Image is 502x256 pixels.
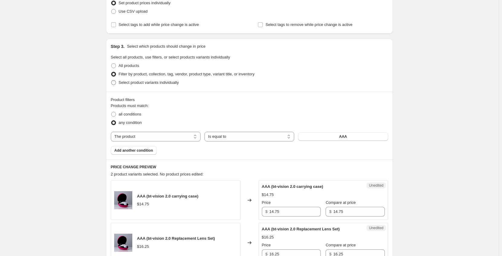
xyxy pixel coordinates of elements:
[119,112,141,116] span: all conditions
[114,191,132,209] img: VISIONCASE-2-PDP-EQ-1000X1000_80x.jpg
[127,43,205,49] p: Select which products should change in price
[111,43,125,49] h2: Step 3.
[111,55,230,59] span: Select all products, use filters, or select products variants individually
[114,234,132,252] img: VISIONCASE-2-PDP-EQ-1000X1000_80x.jpg
[262,200,271,205] span: Price
[137,201,149,207] div: $14.75
[119,80,179,85] span: Select product variants individually
[111,146,157,155] button: Add another condition
[119,72,255,76] span: Filter by product, collection, tag, vendor, product type, variant title, or inventory
[298,132,388,141] button: AAA
[369,226,383,230] span: Unedited
[265,209,268,214] span: $
[137,244,149,250] div: $16.25
[119,120,142,125] span: any condition
[119,22,199,27] span: Select tags to add while price change is active
[329,209,331,214] span: $
[262,184,323,189] span: AAA (bt-vision 2.0 carrying case)
[111,165,388,169] h6: PRICE CHANGE PREVIEW
[262,192,274,198] div: $14.75
[137,236,215,241] span: AAA (bt-vision 2.0 Replacement Lens Set)
[114,148,153,153] span: Add another condition
[262,243,271,247] span: Price
[119,1,171,5] span: Set product prices individually
[326,200,356,205] span: Compare at price
[262,227,340,231] span: AAA (bt-vision 2.0 Replacement Lens Set)
[137,194,198,198] span: AAA (bt-vision 2.0 carrying case)
[339,134,347,139] span: AAA
[326,243,356,247] span: Compare at price
[119,63,139,68] span: All products
[111,172,204,176] span: 2 product variants selected. No product prices edited:
[111,103,149,108] span: Products must match:
[262,234,274,240] div: $16.25
[369,183,383,188] span: Unedited
[119,9,148,14] span: Use CSV upload
[111,97,388,103] div: Product filters
[265,22,352,27] span: Select tags to remove while price change is active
